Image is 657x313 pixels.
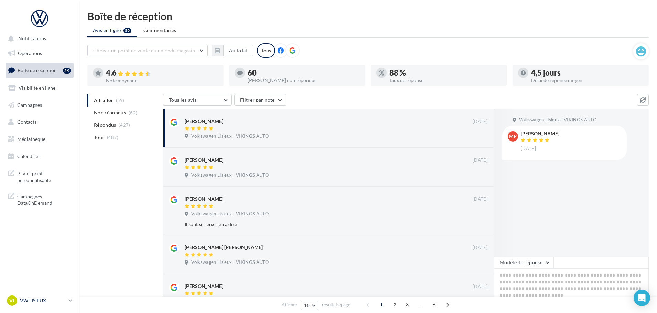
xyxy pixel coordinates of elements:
span: Volkswagen Lisieux - VIKINGS AUTO [191,211,269,217]
span: Boîte de réception [18,67,57,73]
span: VL [9,297,15,304]
div: 59 [63,68,71,74]
span: Campagnes DataOnDemand [17,192,71,206]
span: Notifications [18,36,46,42]
div: Taux de réponse [389,78,502,83]
span: [DATE] [521,146,536,152]
span: Opérations [18,50,42,56]
span: 2 [389,299,400,310]
button: Filtrer par note [234,94,286,106]
span: [DATE] [473,196,488,202]
span: Contacts [17,119,36,125]
span: ... [415,299,426,310]
a: PLV et print personnalisable [4,166,75,186]
span: Commentaires [143,27,176,34]
span: Répondus [94,122,116,128]
span: [DATE] [473,284,488,290]
div: 60 [248,69,360,77]
button: Tous les avis [163,94,232,106]
div: [PERSON_NAME] [185,118,223,125]
a: Contacts [4,115,75,129]
span: Visibilité en ligne [19,85,55,91]
span: Volkswagen Lisieux - VIKINGS AUTO [519,117,596,123]
a: Médiathèque [4,132,75,146]
div: 4.6 [106,69,218,77]
span: Campagnes [17,102,42,108]
p: VW LISIEUX [20,297,66,304]
div: Boîte de réception [87,11,649,21]
span: 10 [304,303,310,308]
div: Note moyenne [106,78,218,83]
span: Tous les avis [169,97,197,103]
div: 88 % [389,69,502,77]
span: Volkswagen Lisieux - VIKINGS AUTO [191,259,269,266]
button: Au total [223,45,253,56]
span: Volkswagen Lisieux - VIKINGS AUTO [191,133,269,139]
span: [DATE] [473,245,488,251]
div: [PERSON_NAME] [185,283,223,290]
div: [PERSON_NAME] non répondus [248,78,360,83]
a: Calendrier [4,149,75,164]
span: 1 [376,299,387,310]
a: VL VW LISIEUX [6,294,74,307]
span: (60) [129,110,137,115]
button: Au total [212,45,253,56]
span: 6 [429,299,440,310]
span: Choisir un point de vente ou un code magasin [93,47,195,53]
span: (427) [119,122,130,128]
a: Opérations [4,46,75,60]
span: Tous [94,134,104,141]
a: Campagnes DataOnDemand [4,189,75,209]
span: MP [509,133,517,140]
div: [PERSON_NAME] [521,131,559,136]
div: [PERSON_NAME] [185,195,223,202]
span: [DATE] [473,119,488,125]
button: 10 [301,301,319,310]
span: Afficher [282,302,297,308]
span: PLV et print personnalisable [17,169,71,183]
span: [DATE] [473,157,488,164]
span: Volkswagen Lisieux - VIKINGS AUTO [191,172,269,178]
div: Délai de réponse moyen [531,78,643,83]
div: Open Intercom Messenger [634,290,650,306]
a: Campagnes [4,98,75,112]
div: [PERSON_NAME] [PERSON_NAME] [185,244,263,251]
a: Boîte de réception59 [4,63,75,78]
div: Tous [257,43,275,58]
span: Médiathèque [17,136,45,142]
a: Visibilité en ligne [4,81,75,95]
span: 3 [402,299,413,310]
span: résultats/page [322,302,351,308]
span: Calendrier [17,153,40,159]
div: 4,5 jours [531,69,643,77]
span: (487) [107,135,119,140]
button: Modèle de réponse [494,257,554,268]
span: Non répondus [94,109,126,116]
div: [PERSON_NAME] [185,157,223,164]
div: Il sont sérieux rien à dire [185,221,443,228]
button: Choisir un point de vente ou un code magasin [87,45,208,56]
